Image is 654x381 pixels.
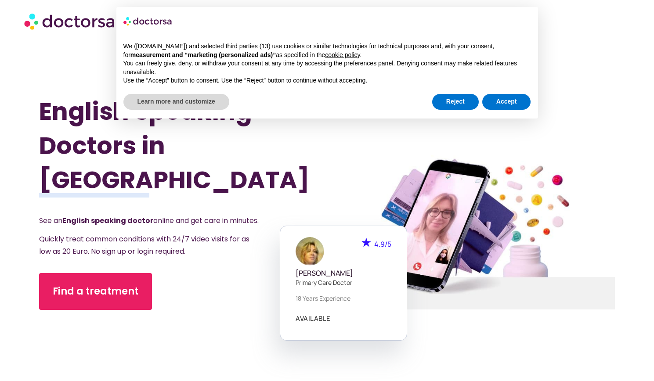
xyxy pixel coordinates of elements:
p: See an online and get care in minutes. [39,215,263,227]
h1: English Speaking Doctors in [GEOGRAPHIC_DATA] [39,94,284,197]
p: You can freely give, deny, or withdraw your consent at any time by accessing the preferences pane... [123,59,531,76]
p: Primary care doctor [296,278,391,287]
span: Find a treatment [53,284,138,298]
p: Use the “Accept” button to consent. Use the “Reject” button to continue without accepting. [123,76,531,85]
button: Reject [432,94,479,110]
button: Accept [482,94,531,110]
button: Learn more and customize [123,94,229,110]
span: 4.9/5 [374,239,391,249]
p: Quickly treat common conditions with 24/7 video visits for as low as 20 Euro. No sign up or login... [39,233,263,258]
strong: English speaking doctor [62,216,153,226]
h5: [PERSON_NAME] [296,269,391,277]
p: We ([DOMAIN_NAME]) and selected third parties (13) use cookies or similar technologies for techni... [123,42,531,59]
a: cookie policy [325,51,360,58]
strong: measurement and “marketing (personalized ads)” [130,51,276,58]
a: Find a treatment [39,273,152,310]
p: 18 years experience [296,294,391,303]
a: AVAILABLE [296,315,331,322]
img: logo [123,14,173,28]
